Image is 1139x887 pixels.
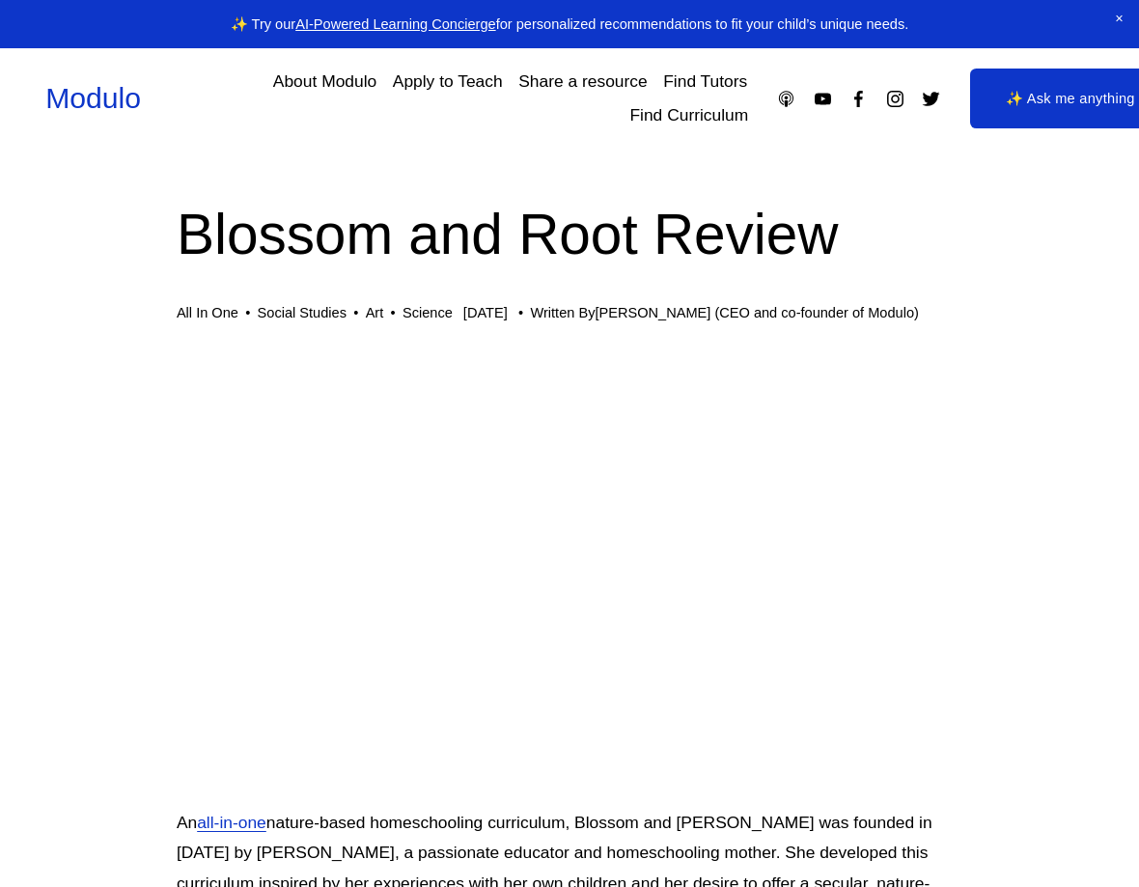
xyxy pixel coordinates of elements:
iframe: Interview with Kristina Garner: Founder of Blossom and Root [177,331,962,775]
a: [PERSON_NAME] (CEO and co-founder of Modulo) [595,305,918,320]
a: All In One [177,305,238,320]
a: Apple Podcasts [776,89,796,109]
a: About Modulo [273,65,376,98]
a: all-in-one [197,813,266,832]
a: Science [403,305,453,320]
h1: Blossom and Root Review [177,195,962,274]
a: Find Tutors [663,65,747,98]
span: [DATE] [463,305,508,320]
a: Facebook [848,89,869,109]
a: Apply to Teach [393,65,503,98]
a: YouTube [813,89,833,109]
a: Social Studies [258,305,347,320]
a: Find Curriculum [629,98,748,132]
a: Modulo [45,82,141,114]
a: Instagram [885,89,905,109]
a: Share a resource [518,65,648,98]
div: Written By [530,305,918,322]
a: AI-Powered Learning Concierge [295,16,495,32]
a: Twitter [921,89,941,109]
a: Art [366,305,384,320]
